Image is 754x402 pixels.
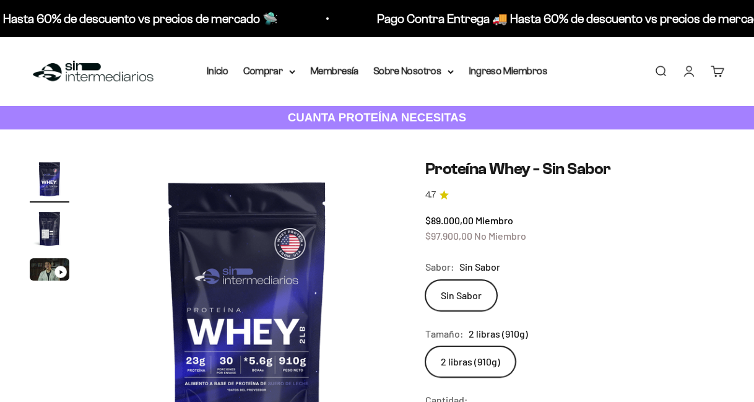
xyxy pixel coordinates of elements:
[30,209,69,252] button: Ir al artículo 2
[459,259,500,275] span: Sin Sabor
[288,111,467,124] strong: CUANTA PROTEÍNA NECESITAS
[30,159,69,203] button: Ir al artículo 1
[310,66,358,76] a: Membresía
[30,209,69,248] img: Proteína Whey - Sin Sabor
[207,66,228,76] a: Inicio
[30,159,69,199] img: Proteína Whey - Sin Sabor
[469,66,547,76] a: Ingreso Miembros
[425,326,464,342] legend: Tamaño:
[425,159,724,178] h1: Proteína Whey - Sin Sabor
[373,63,454,79] summary: Sobre Nosotros
[425,259,454,275] legend: Sabor:
[30,258,69,284] button: Ir al artículo 3
[243,63,295,79] summary: Comprar
[474,230,526,242] span: No Miembro
[425,214,474,226] span: $89.000,00
[475,214,513,226] span: Miembro
[425,230,472,242] span: $97.900,00
[425,188,436,202] span: 4.7
[469,326,528,342] span: 2 libras (910g)
[425,188,724,202] a: 4.74.7 de 5.0 estrellas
